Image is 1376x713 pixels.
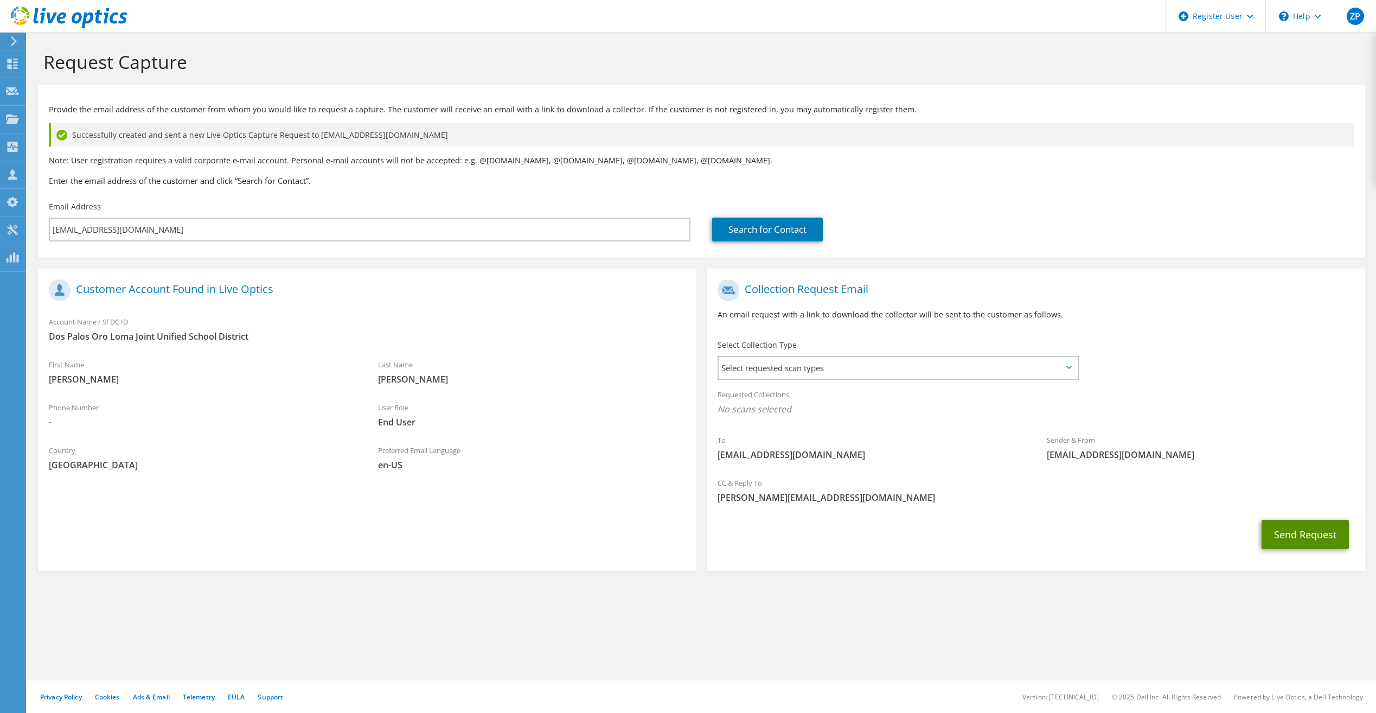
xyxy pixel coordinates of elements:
span: [GEOGRAPHIC_DATA] [49,459,356,471]
h3: Enter the email address of the customer and click “Search for Contact”. [49,175,1354,187]
a: Ads & Email [133,692,170,702]
a: Telemetry [183,692,215,702]
p: Note: User registration requires a valid corporate e-mail account. Personal e-mail accounts will ... [49,155,1354,167]
a: EULA [228,692,245,702]
span: - [49,416,356,428]
span: Successfully created and sent a new Live Optics Capture Request to [EMAIL_ADDRESS][DOMAIN_NAME] [72,129,448,141]
a: Privacy Policy [40,692,82,702]
p: An email request with a link to download the collector will be sent to the customer as follows. [718,309,1354,321]
svg: \n [1279,11,1289,21]
span: Dos Palos Oro Loma Joint Unified School District [49,330,685,342]
span: ZP [1347,8,1364,25]
span: [PERSON_NAME] [378,373,686,385]
span: [EMAIL_ADDRESS][DOMAIN_NAME] [718,449,1025,461]
p: Provide the email address of the customer from whom you would like to request a capture. The cust... [49,104,1354,116]
div: User Role [367,396,696,434]
span: No scans selected [718,403,1354,415]
span: [PERSON_NAME] [49,373,356,385]
span: [EMAIL_ADDRESS][DOMAIN_NAME] [1047,449,1354,461]
h1: Collection Request Email [718,279,1348,301]
button: Send Request [1262,520,1349,549]
div: First Name [38,353,367,391]
div: Requested Collections [707,383,1365,423]
div: Preferred Email Language [367,439,696,476]
a: Support [258,692,283,702]
div: To [707,429,1036,466]
div: Phone Number [38,396,367,434]
span: Select requested scan types [719,357,1077,379]
h1: Customer Account Found in Live Optics [49,279,680,301]
a: Search for Contact [712,218,823,241]
li: Version: [TECHNICAL_ID] [1022,692,1099,702]
label: Email Address [49,201,101,212]
span: en-US [378,459,686,471]
div: CC & Reply To [707,472,1365,509]
div: Account Name / SFDC ID [38,310,696,348]
div: Country [38,439,367,476]
h1: Request Capture [43,50,1354,73]
li: Powered by Live Optics, a Dell Technology [1234,692,1363,702]
div: Last Name [367,353,696,391]
label: Select Collection Type [718,340,797,351]
a: Cookies [95,692,120,702]
span: End User [378,416,686,428]
li: © 2025 Dell Inc. All Rights Reserved [1112,692,1221,702]
span: [PERSON_NAME][EMAIL_ADDRESS][DOMAIN_NAME] [718,492,1354,504]
div: Sender & From [1036,429,1365,466]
